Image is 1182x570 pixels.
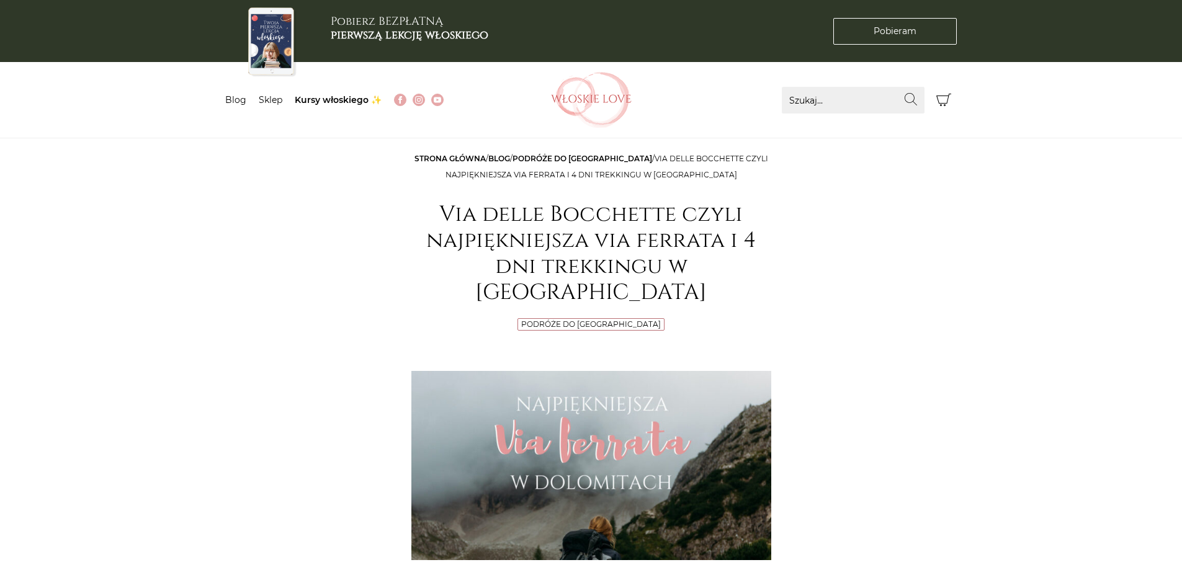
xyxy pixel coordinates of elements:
a: Sklep [259,94,282,105]
b: pierwszą lekcję włoskiego [331,27,488,43]
h3: Pobierz BEZPŁATNĄ [331,15,488,42]
a: Kursy włoskiego ✨ [295,94,382,105]
span: Pobieram [874,25,916,38]
a: Strona główna [414,154,486,163]
a: Blog [225,94,246,105]
h1: Via delle Bocchette czyli najpiękniejsza via ferrata i 4 dni trekkingu w [GEOGRAPHIC_DATA] [411,202,771,306]
a: Pobieram [833,18,957,45]
a: Podróże do [GEOGRAPHIC_DATA] [521,319,661,329]
a: Podróże do [GEOGRAPHIC_DATA] [513,154,652,163]
button: Koszyk [931,87,957,114]
img: Włoskielove [551,72,632,128]
input: Szukaj... [782,87,925,114]
span: / / / [414,154,768,179]
a: Blog [488,154,510,163]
